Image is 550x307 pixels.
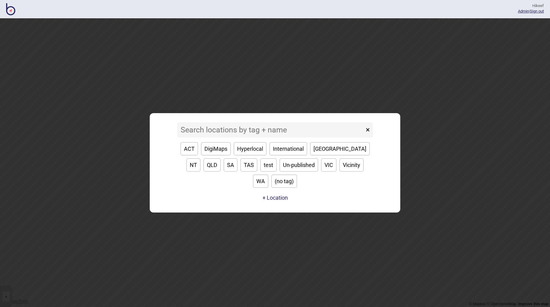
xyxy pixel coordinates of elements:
[181,142,198,155] button: ACT
[518,9,530,13] span: |
[339,158,364,172] button: Vicinity
[240,158,257,172] button: TAS
[269,142,307,155] button: International
[280,158,318,172] button: Un-published
[363,122,373,138] button: ×
[253,175,268,188] button: WA
[260,158,277,172] button: test
[224,158,237,172] button: SA
[271,175,297,188] button: (no tag)
[201,142,231,155] button: DigiMaps
[518,9,529,13] a: Admin
[321,158,336,172] button: VIC
[530,9,544,13] button: Sign out
[262,194,288,201] button: + Location
[177,122,364,138] input: Search locations by tag + name
[234,142,266,155] button: Hyperlocal
[6,3,15,15] img: BindiMaps CMS
[261,192,289,203] a: + Location
[310,142,370,155] button: [GEOGRAPHIC_DATA]
[518,3,544,9] div: Hi keef
[186,158,200,172] button: NT
[204,158,221,172] button: QLD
